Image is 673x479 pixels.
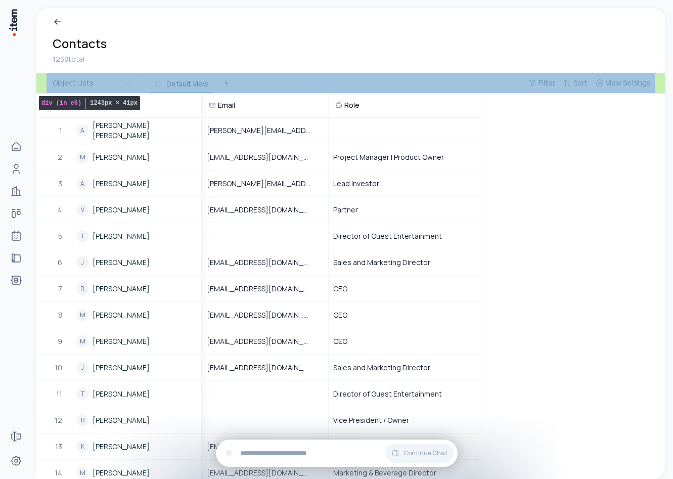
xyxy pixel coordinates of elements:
[344,100,360,110] span: Role
[6,137,26,157] a: Home
[573,78,588,88] span: Sort
[63,16,104,27] p: Breadcrumb
[58,257,63,268] span: 6
[55,468,63,478] span: 14
[207,125,324,136] span: [PERSON_NAME][EMAIL_ADDRESS][DOMAIN_NAME]
[207,284,324,294] span: [EMAIL_ADDRESS][DOMAIN_NAME]
[333,257,430,268] span: Sales and Marketing Director
[58,284,63,294] span: 7
[592,74,655,92] button: View Settings
[333,179,379,189] span: Lead Investor
[207,179,324,189] span: [PERSON_NAME][EMAIL_ADDRESS][DOMAIN_NAME]
[6,159,26,179] a: People
[93,120,203,141] a: [PERSON_NAME] [PERSON_NAME]
[333,336,347,346] span: CEO
[6,226,26,246] a: Agents
[207,257,324,268] span: [EMAIL_ADDRESS][DOMAIN_NAME]
[76,178,88,190] div: A
[333,152,444,162] span: Project Manager | Product Owner
[76,335,88,347] div: M
[55,442,63,452] span: 13
[6,181,26,201] a: Companies
[53,54,107,65] div: 1238 total
[8,8,18,37] img: Item Brain Logo
[76,441,88,453] div: K
[76,362,88,374] div: J
[58,179,63,189] span: 3
[94,100,121,110] span: Contact
[606,78,651,88] span: View Settings
[55,363,63,373] span: 10
[539,78,555,88] span: Filter
[207,205,324,215] span: [EMAIL_ADDRESS][DOMAIN_NAME]
[76,388,88,400] div: T
[524,74,559,92] button: Filter
[333,231,442,241] span: Director of Guest Entertainment
[93,205,150,215] a: [PERSON_NAME]
[207,152,324,162] span: [EMAIL_ADDRESS][DOMAIN_NAME]
[333,310,347,320] span: CEO
[93,257,150,268] a: [PERSON_NAME]
[207,468,324,478] span: [EMAIL_ADDRESS][DOMAIN_NAME]
[207,442,324,452] span: [EMAIL_ADDRESS][DOMAIN_NAME]
[76,309,88,321] div: M
[76,283,88,295] div: R
[93,284,150,294] a: [PERSON_NAME]
[76,256,88,269] div: J
[93,152,150,162] a: [PERSON_NAME]
[216,440,458,467] div: Continue Chat
[53,16,104,27] a: Breadcrumb
[93,336,150,346] a: [PERSON_NAME]
[58,231,63,241] span: 5
[76,151,88,163] div: M
[53,35,107,52] h1: Contacts
[56,389,63,399] span: 11
[6,426,26,447] a: Forms
[150,75,212,93] button: Default View
[93,389,150,399] a: [PERSON_NAME]
[76,414,88,426] div: B
[6,203,26,224] a: Deals
[333,363,430,373] span: Sales and Marketing Director
[58,205,63,215] span: 4
[76,230,88,242] div: T
[333,415,409,425] span: Vice President / Owner
[93,468,150,478] a: [PERSON_NAME]
[76,204,88,216] div: V
[55,415,63,425] span: 12
[93,179,150,189] a: [PERSON_NAME]
[333,205,358,215] span: Partner
[58,310,63,320] span: 8
[207,363,324,373] span: [EMAIL_ADDRESS][DOMAIN_NAME]
[559,74,592,92] button: Sort
[6,270,26,290] a: bootcamps
[218,100,235,110] span: Email
[58,336,63,346] span: 9
[93,415,150,425] a: [PERSON_NAME]
[207,310,324,320] span: [EMAIL_ADDRESS][DOMAIN_NAME]
[76,467,88,479] div: M
[93,442,150,452] a: [PERSON_NAME]
[6,451,26,471] a: Settings
[207,336,324,346] span: [EMAIL_ADDRESS][DOMAIN_NAME]
[93,363,150,373] a: [PERSON_NAME]
[93,310,150,320] a: [PERSON_NAME]
[333,284,347,294] span: CEO
[403,449,447,457] span: Continue Chat
[333,389,442,399] span: Director of Guest Entertainment
[333,468,436,478] span: Marketing & Beverage Director
[93,231,150,241] a: [PERSON_NAME]
[385,444,454,463] button: Continue Chat
[6,248,26,268] a: proposals
[76,124,88,137] div: A
[59,125,63,136] span: 1
[58,152,63,162] span: 2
